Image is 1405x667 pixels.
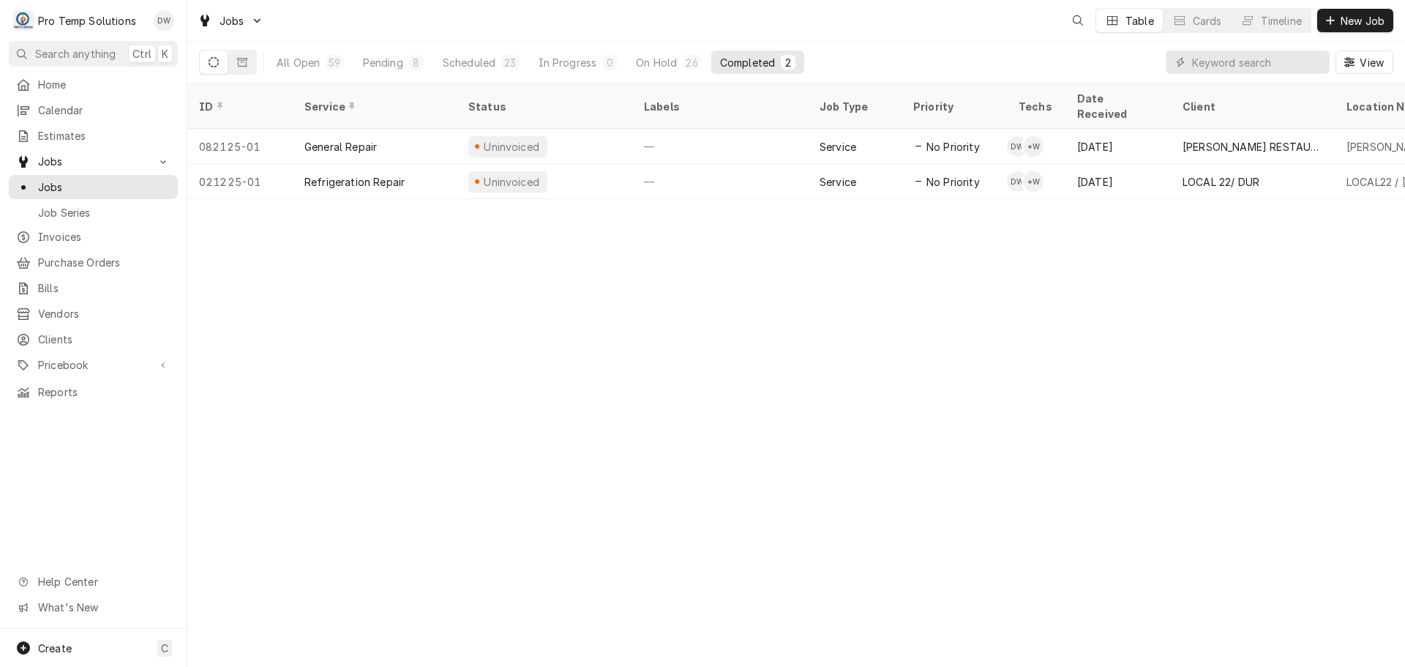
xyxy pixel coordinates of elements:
span: Job Series [38,205,171,220]
div: Refrigeration Repair [304,174,405,190]
div: General Repair [304,139,377,154]
a: Estimates [9,124,178,148]
a: Purchase Orders [9,250,178,275]
a: Vendors [9,302,178,326]
a: Job Series [9,201,178,225]
span: Help Center [38,574,169,589]
div: 23 [504,55,516,70]
span: No Priority [926,174,980,190]
span: Bills [38,280,171,296]
a: Invoices [9,225,178,249]
div: 021225-01 [187,164,293,199]
div: DW [1007,136,1027,157]
div: Status [468,99,618,114]
div: — [632,129,808,164]
div: Scheduled [443,55,495,70]
div: Dakota Williams's Avatar [1007,171,1027,192]
a: Calendar [9,98,178,122]
div: 59 [329,55,340,70]
div: Date Received [1077,91,1156,122]
span: Pricebook [38,357,149,373]
span: Reports [38,384,171,400]
div: 2 [784,55,793,70]
div: [DATE] [1065,129,1171,164]
span: Search anything [35,46,116,62]
div: Dakota Williams's Avatar [1007,136,1027,157]
input: Keyword search [1192,51,1322,74]
span: Create [38,642,72,655]
div: On Hold [636,55,677,70]
div: Service [304,99,442,114]
div: 26 [686,55,697,70]
span: What's New [38,600,169,615]
span: New Job [1338,13,1387,29]
button: Open search [1066,9,1090,32]
button: View [1335,51,1393,74]
span: Ctrl [132,46,151,62]
div: 0 [605,55,614,70]
div: Labels [644,99,796,114]
div: Timeline [1261,13,1302,29]
div: Completed [720,55,775,70]
div: Client [1183,99,1320,114]
span: Calendar [38,103,171,118]
div: — [632,164,808,199]
span: Estimates [38,128,171,144]
div: Uninvoiced [482,174,542,190]
button: Search anythingCtrlK [9,41,178,67]
a: Go to Jobs [192,9,269,33]
span: C [161,641,168,656]
a: Bills [9,276,178,300]
div: In Progress [539,55,597,70]
span: Invoices [38,229,171,245]
div: Table [1125,13,1154,29]
span: Vendors [38,306,171,321]
div: DW [154,10,174,31]
div: *Kevin Williams's Avatar [1023,171,1044,192]
span: Jobs [220,13,244,29]
div: 8 [412,55,421,70]
span: View [1357,55,1387,70]
div: Cards [1193,13,1222,29]
a: Home [9,72,178,97]
span: K [162,46,168,62]
a: Go to What's New [9,595,178,619]
div: [PERSON_NAME] RESTAURANT'S [1183,139,1323,154]
button: New Job [1317,9,1393,32]
div: Uninvoiced [482,139,542,154]
span: Jobs [38,179,171,195]
div: All Open [277,55,320,70]
span: Jobs [38,154,149,169]
div: Pending [363,55,403,70]
div: Job Type [820,99,890,114]
a: Reports [9,380,178,404]
span: No Priority [926,139,980,154]
div: P [13,10,34,31]
div: LOCAL 22/ DUR [1183,174,1259,190]
div: Priority [913,99,992,114]
div: Pro Temp Solutions [38,13,136,29]
div: Dana Williams's Avatar [154,10,174,31]
a: Go to Pricebook [9,353,178,377]
div: Techs [1019,99,1054,114]
div: Service [820,139,856,154]
div: *Kevin Williams's Avatar [1023,136,1044,157]
div: DW [1007,171,1027,192]
a: Jobs [9,175,178,199]
div: 082125-01 [187,129,293,164]
div: [DATE] [1065,164,1171,199]
div: Service [820,174,856,190]
a: Go to Jobs [9,149,178,174]
div: ID [199,99,278,114]
div: Pro Temp Solutions's Avatar [13,10,34,31]
a: Clients [9,327,178,351]
span: Home [38,77,171,92]
span: Clients [38,332,171,347]
a: Go to Help Center [9,570,178,594]
span: Purchase Orders [38,255,171,270]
